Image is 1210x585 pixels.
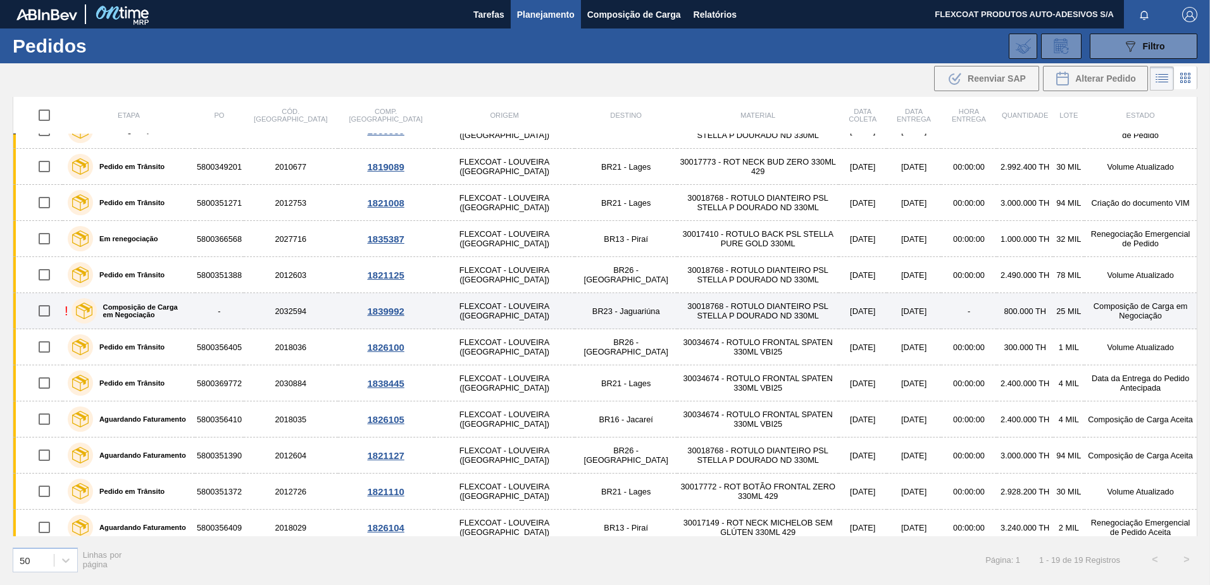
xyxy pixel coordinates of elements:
td: BR23 - Jaguariúna [575,293,677,329]
td: 2027716 [244,221,337,257]
a: !Composição de Carga em Negociação-2032594FLEXCOAT - LOUVEIRA ([GEOGRAPHIC_DATA])BR23 - Jaguariún... [13,293,1197,329]
td: 5800366568 [195,221,244,257]
td: 00:00:00 [941,185,997,221]
img: TNhmsLtSVTkK8tSr43FrP2fwEKptu5GPRR3wAAAABJRU5ErkJggg== [16,9,77,20]
div: Importar Negociações dos Pedidos [1009,34,1037,59]
td: - [195,293,244,329]
div: 1821110 [340,486,432,497]
span: Origem [490,111,518,119]
td: 94 MIL [1053,185,1084,221]
td: 3.000.000 TH [997,437,1053,474]
div: 1835387 [340,234,432,244]
td: 3.000.000 TH [997,185,1053,221]
td: [DATE] [839,401,887,437]
div: 1821008 [340,198,432,208]
td: 4 MIL [1053,401,1084,437]
span: Destino [610,111,642,119]
td: BR13 - Piraí [575,221,677,257]
td: Criação do documento VIM [1084,185,1197,221]
div: 50 [20,555,30,565]
td: FLEXCOAT - LOUVEIRA ([GEOGRAPHIC_DATA]) [434,401,575,437]
td: 5800351271 [195,185,244,221]
td: Renegociação Emergencial de Pedido Aceita [1084,510,1197,546]
td: [DATE] [887,257,941,293]
td: BR26 - [GEOGRAPHIC_DATA] [575,437,677,474]
span: Comp. [GEOGRAPHIC_DATA] [349,108,422,123]
a: Pedido em Trânsito58003697722030884FLEXCOAT - LOUVEIRA ([GEOGRAPHIC_DATA])BR21 - Lages30034674 - ... [13,365,1197,401]
button: Alterar Pedido [1043,66,1148,91]
td: 5800356410 [195,401,244,437]
label: Aguardando Faturamento [93,415,186,423]
td: [DATE] [839,365,887,401]
td: 00:00:00 [941,149,997,185]
div: Solicitação de Revisão de Pedidos [1041,34,1082,59]
td: [DATE] [839,510,887,546]
div: 1838445 [340,378,432,389]
td: 30034674 - ROTULO FRONTAL SPATEN 330ML VBI25 [677,365,839,401]
td: BR21 - Lages [575,365,677,401]
span: PO [214,111,224,119]
span: Lote [1059,111,1078,119]
td: 30018768 - ROTULO DIANTEIRO PSL STELLA P DOURADO ND 330ML [677,293,839,329]
td: Data da Entrega do Pedido Antecipada [1084,365,1197,401]
span: Relatórios [694,7,737,22]
td: FLEXCOAT - LOUVEIRA ([GEOGRAPHIC_DATA]) [434,293,575,329]
a: Em renegociação58003665682027716FLEXCOAT - LOUVEIRA ([GEOGRAPHIC_DATA])BR13 - Piraí30017410 - ROT... [13,221,1197,257]
div: Reenviar SAP [934,66,1039,91]
a: Aguardando Faturamento58003564092018029FLEXCOAT - LOUVEIRA ([GEOGRAPHIC_DATA])BR13 - Piraí3001714... [13,510,1197,546]
td: 2018035 [244,401,337,437]
div: 1821127 [340,450,432,461]
td: [DATE] [839,221,887,257]
td: 2.490.000 TH [997,257,1053,293]
label: Pedido em Trânsito [93,343,165,351]
td: 00:00:00 [941,437,997,474]
td: - [941,293,997,329]
td: 00:00:00 [941,257,997,293]
td: 3.240.000 TH [997,510,1053,546]
td: Volume Atualizado [1084,329,1197,365]
td: 78 MIL [1053,257,1084,293]
td: 30017772 - ROT BOTÃO FRONTAL ZERO 330ML 429 [677,474,839,510]
td: 00:00:00 [941,329,997,365]
td: 5800356405 [195,329,244,365]
div: Visão em Lista [1150,66,1174,91]
td: 2.992.400 TH [997,149,1053,185]
span: Material [740,111,775,119]
td: FLEXCOAT - LOUVEIRA ([GEOGRAPHIC_DATA]) [434,149,575,185]
img: Logout [1182,7,1197,22]
td: 2.400.000 TH [997,365,1053,401]
td: 25 MIL [1053,293,1084,329]
span: Data coleta [849,108,876,123]
td: 5800351390 [195,437,244,474]
td: 5800349201 [195,149,244,185]
td: Volume Atualizado [1084,474,1197,510]
td: 5800351372 [195,474,244,510]
td: 00:00:00 [941,221,997,257]
td: [DATE] [887,365,941,401]
td: BR26 - [GEOGRAPHIC_DATA] [575,329,677,365]
div: 1826100 [340,342,432,353]
td: FLEXCOAT - LOUVEIRA ([GEOGRAPHIC_DATA]) [434,365,575,401]
span: Tarefas [473,7,504,22]
td: 30018768 - ROTULO DIANTEIRO PSL STELLA P DOURADO ND 330ML [677,185,839,221]
td: 300.000 TH [997,329,1053,365]
td: [DATE] [887,293,941,329]
td: Renegociação Emergencial de Pedido [1084,221,1197,257]
a: Aguardando Faturamento58003513902012604FLEXCOAT - LOUVEIRA ([GEOGRAPHIC_DATA])BR26 - [GEOGRAPHIC_... [13,437,1197,474]
label: Pedido em Trânsito [93,271,165,279]
td: FLEXCOAT - LOUVEIRA ([GEOGRAPHIC_DATA]) [434,257,575,293]
td: 2012726 [244,474,337,510]
td: BR26 - [GEOGRAPHIC_DATA] [575,257,677,293]
td: BR13 - Piraí [575,510,677,546]
td: 94 MIL [1053,437,1084,474]
div: 1826105 [340,414,432,425]
td: 2012753 [244,185,337,221]
td: Composição de Carga Aceita [1084,401,1197,437]
td: FLEXCOAT - LOUVEIRA ([GEOGRAPHIC_DATA]) [434,510,575,546]
span: Etapa [118,111,140,119]
div: ! [65,304,68,318]
span: Linhas por página [83,550,122,569]
td: [DATE] [839,329,887,365]
td: 2.400.000 TH [997,401,1053,437]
